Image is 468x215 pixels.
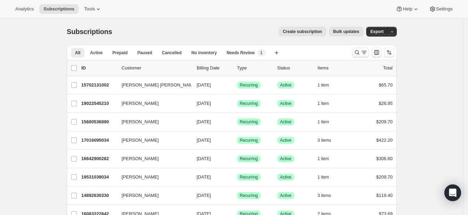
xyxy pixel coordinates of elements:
[280,174,292,180] span: Active
[240,156,258,162] span: Recurring
[117,80,187,91] button: [PERSON_NAME] [PERSON_NAME]
[318,156,329,162] span: 1 item
[277,65,312,72] p: Status
[260,50,263,56] span: 1
[240,174,258,180] span: Recurring
[81,172,393,182] div: 19531039034[PERSON_NAME][DATE]SuccessRecurringSuccessActive1 item$209.70
[280,193,292,198] span: Active
[122,137,159,144] span: [PERSON_NAME]
[84,6,95,12] span: Tools
[122,100,159,107] span: [PERSON_NAME]
[280,119,292,125] span: Active
[81,192,116,199] p: 14892630330
[240,138,258,143] span: Recurring
[425,4,457,14] button: Settings
[81,100,116,107] p: 19022545210
[81,174,116,181] p: 19531039034
[75,50,80,56] span: All
[372,48,381,57] button: Customize table column order and visibility
[403,6,412,12] span: Help
[43,6,74,12] span: Subscriptions
[280,82,292,88] span: Active
[318,135,339,145] button: 3 items
[318,119,329,125] span: 1 item
[318,117,337,127] button: 1 item
[81,80,393,90] div: 15702131002[PERSON_NAME] [PERSON_NAME][DATE]SuccessRecurringSuccessActive1 item$65.70
[376,174,393,180] span: $209.70
[366,27,388,36] button: Export
[162,50,182,56] span: Cancelled
[122,192,159,199] span: [PERSON_NAME]
[240,101,258,106] span: Recurring
[90,50,102,56] span: Active
[197,138,211,143] span: [DATE]
[379,82,393,88] span: $65.70
[15,6,34,12] span: Analytics
[384,48,394,57] button: Sort the results
[240,193,258,198] span: Recurring
[318,82,329,88] span: 1 item
[318,191,339,200] button: 3 items
[280,101,292,106] span: Active
[227,50,255,56] span: Needs Review
[117,135,187,146] button: [PERSON_NAME]
[81,135,393,145] div: 17016095034[PERSON_NAME][DATE]SuccessRecurringSuccessActive3 items$422.20
[197,101,211,106] span: [DATE]
[197,156,211,161] span: [DATE]
[197,174,211,180] span: [DATE]
[81,155,116,162] p: 16642900282
[80,4,106,14] button: Tools
[81,191,393,200] div: 14892630330[PERSON_NAME][DATE]SuccessRecurringSuccessActive3 items$119.40
[117,172,187,183] button: [PERSON_NAME]
[81,82,116,89] p: 15702131002
[279,27,326,36] button: Create subscription
[280,138,292,143] span: Active
[318,65,352,72] div: Items
[122,118,159,125] span: [PERSON_NAME]
[333,29,359,34] span: Bulk updates
[122,174,159,181] span: [PERSON_NAME]
[197,65,231,72] p: Billing Date
[318,99,337,108] button: 1 item
[436,6,453,12] span: Settings
[117,153,187,164] button: [PERSON_NAME]
[318,174,329,180] span: 1 item
[376,193,393,198] span: $119.40
[117,190,187,201] button: [PERSON_NAME]
[271,48,282,58] button: Create new view
[237,65,272,72] div: Type
[117,116,187,127] button: [PERSON_NAME]
[39,4,79,14] button: Subscriptions
[283,29,322,34] span: Create subscription
[392,4,423,14] button: Help
[81,137,116,144] p: 17016095034
[370,29,384,34] span: Export
[352,48,369,57] button: Search and filter results
[280,156,292,162] span: Active
[240,82,258,88] span: Recurring
[191,50,217,56] span: No inventory
[318,154,337,164] button: 1 item
[197,82,211,88] span: [DATE]
[81,99,393,108] div: 19022545210[PERSON_NAME][DATE]SuccessRecurringSuccessActive1 item$26.95
[117,98,187,109] button: [PERSON_NAME]
[318,193,331,198] span: 3 items
[122,65,191,72] p: Customer
[197,193,211,198] span: [DATE]
[197,119,211,124] span: [DATE]
[11,4,38,14] button: Analytics
[379,101,393,106] span: $26.95
[81,117,393,127] div: 15680536890[PERSON_NAME][DATE]SuccessRecurringSuccessActive1 item$209.70
[81,65,393,72] div: IDCustomerBilling DateTypeStatusItemsTotal
[81,65,116,72] p: ID
[137,50,152,56] span: Paused
[122,82,197,89] span: [PERSON_NAME] [PERSON_NAME]
[67,28,112,35] span: Subscriptions
[318,101,329,106] span: 1 item
[112,50,128,56] span: Prepaid
[383,65,393,72] p: Total
[318,172,337,182] button: 1 item
[329,27,363,36] button: Bulk updates
[240,119,258,125] span: Recurring
[376,119,393,124] span: $209.70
